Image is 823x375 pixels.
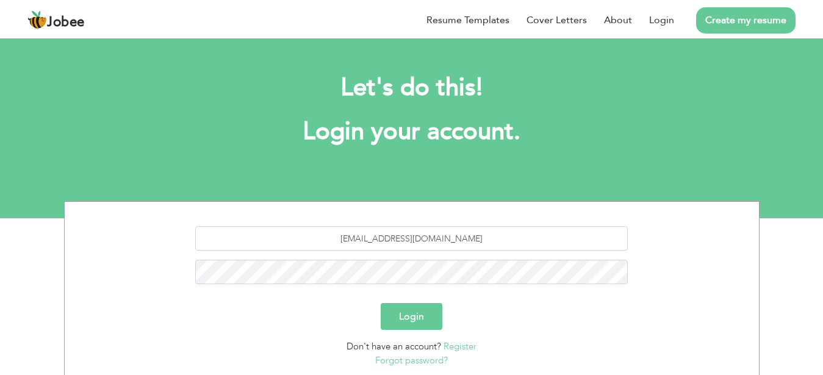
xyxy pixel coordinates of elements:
a: Jobee [27,10,85,30]
a: Login [649,13,674,27]
a: Forgot password? [375,354,448,366]
input: Email [195,226,628,251]
img: jobee.io [27,10,47,30]
span: Don't have an account? [347,340,441,352]
a: Resume Templates [426,13,509,27]
a: About [604,13,632,27]
a: Register [444,340,476,352]
a: Create my resume [696,7,796,34]
h2: Let's do this! [82,72,741,104]
a: Cover Letters [527,13,587,27]
h1: Login your account. [82,116,741,148]
span: Jobee [47,16,85,29]
button: Login [381,303,442,330]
